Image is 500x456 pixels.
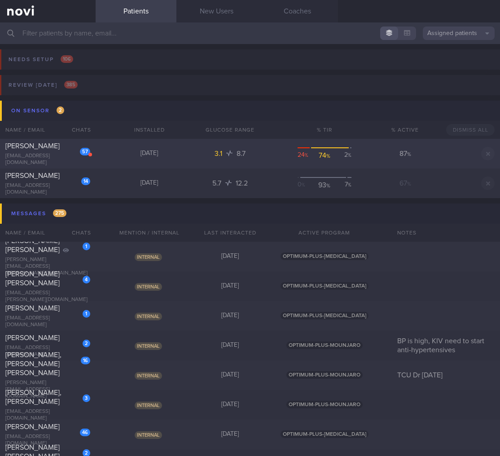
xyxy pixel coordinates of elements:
[190,401,271,409] div: [DATE]
[60,224,96,242] div: Chats
[281,312,368,319] span: OPTIMUM-PLUS-[MEDICAL_DATA]
[9,208,69,220] div: Messages
[286,341,363,349] span: OPTIMUM-PLUS-MOUNJARO
[109,150,190,158] div: [DATE]
[298,181,314,190] div: 0
[109,224,190,242] div: Mention / Internal
[190,371,271,379] div: [DATE]
[5,345,90,358] div: [EMAIL_ADDRESS][DOMAIN_NAME]
[190,282,271,290] div: [DATE]
[335,151,351,160] div: 2
[83,340,90,347] div: 2
[190,341,271,350] div: [DATE]
[135,372,162,380] span: Internal
[286,371,363,379] span: OPTIMUM-PLUS-MOUNJARO
[302,183,305,187] sub: %
[5,290,90,303] div: [EMAIL_ADDRESS][PERSON_NAME][DOMAIN_NAME]
[190,252,271,261] div: [DATE]
[212,180,223,187] span: 5.7
[271,121,378,139] div: % TIR
[5,334,60,341] span: [PERSON_NAME]
[81,357,90,364] div: 16
[53,209,66,217] span: 275
[6,53,75,66] div: Needs setup
[64,81,78,89] span: 385
[316,181,333,190] div: 93
[80,429,90,436] div: 46
[109,121,190,139] div: Installed
[190,430,271,438] div: [DATE]
[348,153,351,158] sub: %
[135,253,162,261] span: Internal
[392,224,500,242] div: Notes
[80,148,90,155] div: 57
[298,151,314,160] div: 24
[5,351,61,376] span: [PERSON_NAME], [PERSON_NAME] [PERSON_NAME]
[135,283,162,291] span: Internal
[271,224,378,242] div: Active Program
[60,121,96,139] div: Chats
[135,402,162,409] span: Internal
[423,27,495,40] button: Assigned patients
[407,152,411,157] sub: %
[378,121,432,139] div: % Active
[326,154,330,159] sub: %
[5,315,90,328] div: [EMAIL_ADDRESS][DOMAIN_NAME]
[5,434,90,447] div: [EMAIL_ADDRESS][DOMAIN_NAME]
[135,431,162,439] span: Internal
[5,142,60,150] span: [PERSON_NAME]
[83,276,90,283] div: 4
[81,177,90,185] div: 14
[5,380,90,400] div: [PERSON_NAME][EMAIL_ADDRESS][DOMAIN_NAME]
[57,106,64,114] span: 2
[281,430,368,438] span: OPTIMUM-PLUS-[MEDICAL_DATA]
[392,336,500,354] div: BP is high, KIV need to start anti-hypertensives
[5,423,60,430] span: [PERSON_NAME]
[190,312,271,320] div: [DATE]
[5,257,90,277] div: [PERSON_NAME][EMAIL_ADDRESS][PERSON_NAME][DOMAIN_NAME]
[6,79,80,91] div: Review [DATE]
[5,182,90,196] div: [EMAIL_ADDRESS][DOMAIN_NAME]
[109,179,190,187] div: [DATE]
[348,183,351,187] sub: %
[5,305,60,312] span: [PERSON_NAME]
[135,342,162,350] span: Internal
[237,150,246,157] span: 8.7
[281,282,368,290] span: OPTIMUM-PLUS-[MEDICAL_DATA]
[83,243,90,250] div: 1
[190,121,271,139] div: Glucose Range
[5,153,90,166] div: [EMAIL_ADDRESS][DOMAIN_NAME]
[335,181,351,190] div: 7
[83,310,90,318] div: 1
[281,252,368,260] span: OPTIMUM-PLUS-[MEDICAL_DATA]
[5,389,61,405] span: [PERSON_NAME], [PERSON_NAME]
[286,401,363,408] span: OPTIMUM-PLUS-MOUNJARO
[236,180,248,187] span: 12.2
[5,408,90,422] div: [EMAIL_ADDRESS][DOMAIN_NAME]
[378,179,432,188] div: 67
[190,224,271,242] div: Last Interacted
[83,394,90,402] div: 3
[135,313,162,320] span: Internal
[316,151,333,160] div: 74
[215,150,224,157] span: 3.1
[407,182,411,187] sub: %
[9,105,66,117] div: On sensor
[5,172,60,179] span: [PERSON_NAME]
[326,183,330,189] sub: %
[446,124,495,136] button: Dismiss All
[5,270,60,287] span: [PERSON_NAME] [PERSON_NAME]
[392,371,500,380] div: TCU Dr [DATE]
[61,55,73,63] span: 106
[378,149,432,158] div: 87
[305,153,308,158] sub: %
